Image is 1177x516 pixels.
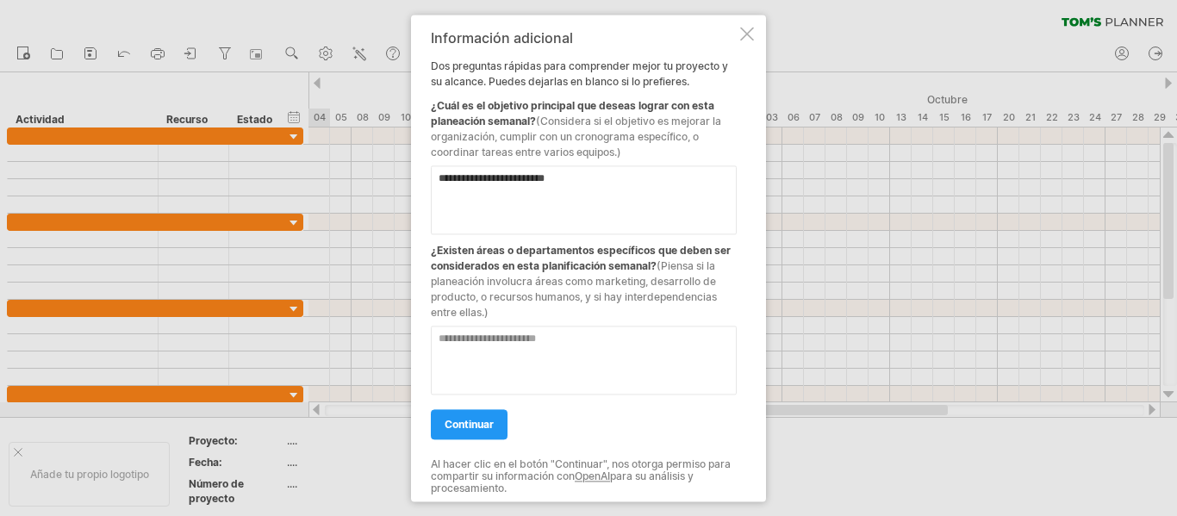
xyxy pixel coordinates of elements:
font: Dos preguntas rápidas para comprender mejor tu proyecto y su alcance. Puedes dejarlas en blanco s... [431,59,728,88]
font: (Considera si el objetivo es mejorar la organización, cumplir con un cronograma específico, o coo... [431,115,721,159]
a: continuar [431,409,508,439]
font: para su análisis y procesamiento. [431,469,694,494]
font: ¿Existen áreas o departamentos específicos que deben ser considerados en esta planificación semanal? [431,244,731,272]
font: Información adicional [431,29,573,47]
font: continuar [445,418,494,431]
font: ¿Cuál es el objetivo principal que deseas lograr con esta planeación semanal? [431,99,714,127]
a: OpenAI [575,469,610,482]
font: Al hacer clic en el botón "Continuar", nos otorga permiso para compartir su información con [431,457,731,482]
